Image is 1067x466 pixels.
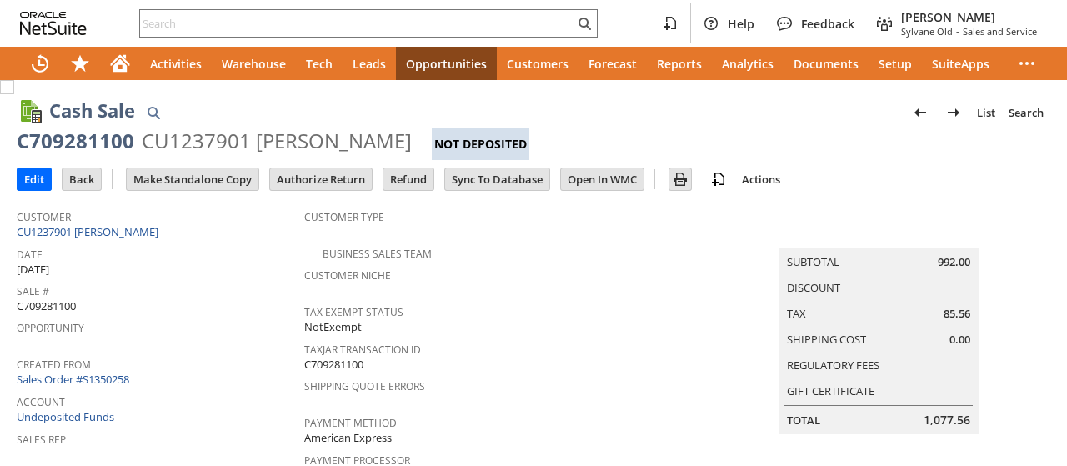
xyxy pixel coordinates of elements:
a: Created From [17,358,91,372]
span: 1,077.56 [924,412,970,428]
span: Sylvane Old [901,25,953,38]
input: Back [63,168,101,190]
a: Sales Rep [17,433,66,447]
a: Customer [17,210,71,224]
span: 0.00 [949,332,970,348]
span: Customers [507,56,569,72]
span: American Express [304,430,392,446]
a: List [970,99,1002,126]
a: Reports [647,47,712,80]
a: Undeposited Funds [17,409,114,424]
a: Sale # [17,284,49,298]
a: Search [1002,99,1050,126]
span: Analytics [722,56,774,72]
a: Leads [343,47,396,80]
a: Forecast [579,47,647,80]
svg: logo [20,12,87,35]
img: Next [944,103,964,123]
img: Quick Find [143,103,163,123]
a: Opportunities [396,47,497,80]
span: - [956,25,959,38]
span: Help [728,16,754,32]
div: More menus [1007,47,1047,80]
a: Home [100,47,140,80]
span: Sales and Service [963,25,1037,38]
div: Not Deposited [432,128,529,160]
input: Authorize Return [270,168,372,190]
a: Analytics [712,47,784,80]
span: Activities [150,56,202,72]
a: Opportunity [17,321,84,335]
input: Make Standalone Copy [127,168,258,190]
a: Warehouse [212,47,296,80]
span: [DATE] [17,262,49,278]
span: Setup [879,56,912,72]
div: C709281100 [17,128,134,154]
svg: Home [110,53,130,73]
a: Gift Certificate [787,383,874,398]
span: Warehouse [222,56,286,72]
span: Tech [306,56,333,72]
a: Sales Order #S1350258 [17,372,133,387]
a: Documents [784,47,869,80]
span: Documents [794,56,859,72]
img: add-record.svg [709,169,729,189]
input: Open In WMC [561,168,644,190]
svg: Search [574,13,594,33]
a: Customers [497,47,579,80]
span: [PERSON_NAME] [901,9,1037,25]
input: Search [140,13,574,33]
a: Shipping Quote Errors [304,379,425,393]
a: Account [17,395,65,409]
a: Regulatory Fees [787,358,879,373]
a: SuiteApps [922,47,999,80]
span: Opportunities [406,56,487,72]
svg: Recent Records [30,53,50,73]
a: Total [787,413,820,428]
div: CU1237901 [PERSON_NAME] [142,128,412,154]
svg: Shortcuts [70,53,90,73]
a: Recent Records [20,47,60,80]
input: Print [669,168,691,190]
span: 992.00 [938,254,970,270]
input: Edit [18,168,51,190]
span: Feedback [801,16,854,32]
caption: Summary [779,222,979,248]
span: SuiteApps [932,56,989,72]
a: Tax Exempt Status [304,305,403,319]
a: Discount [787,280,840,295]
a: Setup [869,47,922,80]
a: Customer Niche [304,268,391,283]
a: Subtotal [787,254,839,269]
img: Previous [910,103,930,123]
img: Print [670,169,690,189]
a: Date [17,248,43,262]
input: Refund [383,168,433,190]
a: Customer Type [304,210,384,224]
a: Tax [787,306,806,321]
a: Shipping Cost [787,332,866,347]
span: 85.56 [944,306,970,322]
a: CU1237901 [PERSON_NAME] [17,224,163,239]
a: Payment Method [304,416,397,430]
div: Shortcuts [60,47,100,80]
a: Activities [140,47,212,80]
a: TaxJar Transaction ID [304,343,421,357]
span: Forecast [589,56,637,72]
input: Sync To Database [445,168,549,190]
span: C709281100 [304,357,363,373]
span: NotExempt [304,319,362,335]
span: C709281100 [17,298,76,314]
a: Tech [296,47,343,80]
span: Leads [353,56,386,72]
a: Actions [735,172,787,187]
h1: Cash Sale [49,97,135,124]
span: Reports [657,56,702,72]
a: Business Sales Team [323,247,432,261]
